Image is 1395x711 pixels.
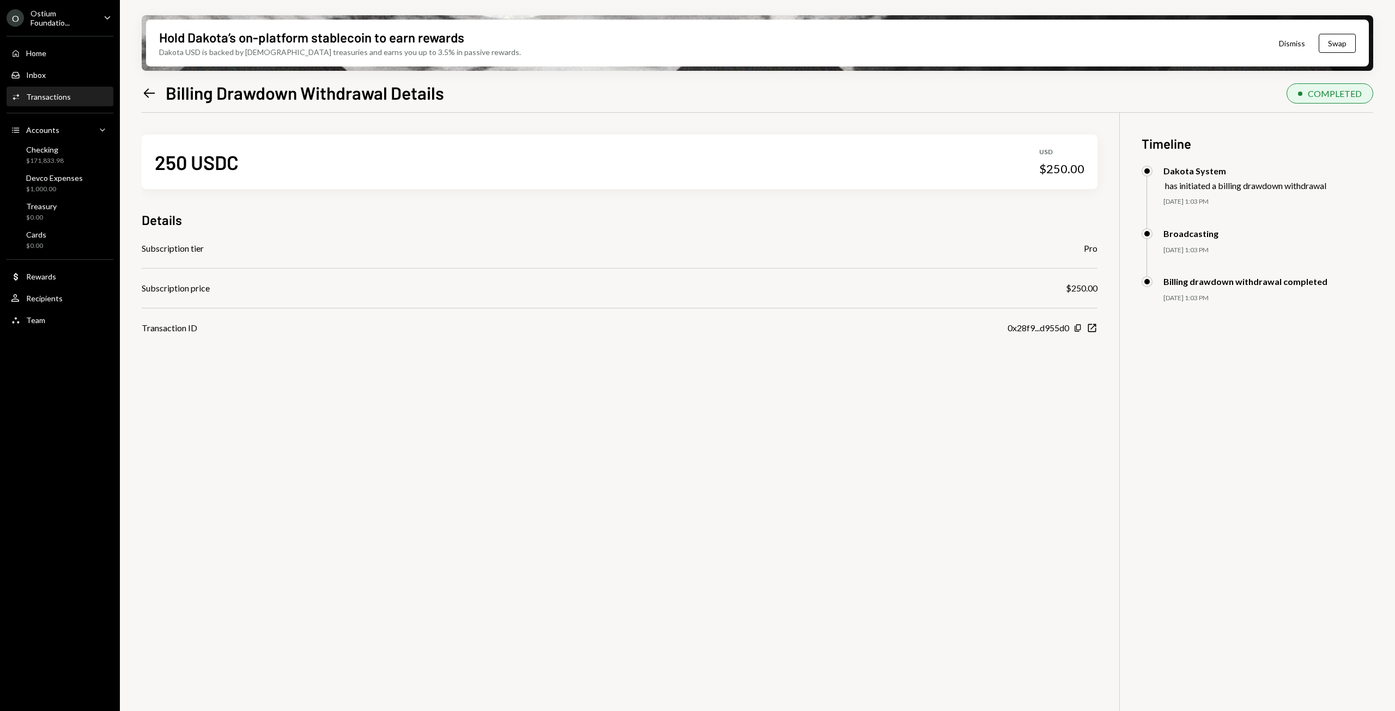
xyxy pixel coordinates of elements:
div: Rewards [26,272,56,281]
div: $1,000.00 [26,185,83,194]
div: USD [1039,148,1084,157]
div: Recipients [26,294,63,303]
div: Subscription price [142,282,210,295]
div: Inbox [26,70,46,80]
div: Home [26,48,46,58]
div: Devco Expenses [26,173,83,183]
h3: Details [142,211,182,229]
div: Subscription tier [142,242,204,255]
div: Team [26,315,45,325]
a: Cards$0.00 [7,227,113,253]
div: [DATE] 1:03 PM [1163,294,1373,303]
a: Recipients [7,288,113,308]
a: Treasury$0.00 [7,198,113,224]
a: Devco Expenses$1,000.00 [7,170,113,196]
div: Pro [1084,242,1097,255]
div: Ostium Foundatio... [31,9,95,27]
div: Treasury [26,202,57,211]
div: Broadcasting [1163,228,1218,239]
a: Home [7,43,113,63]
button: Dismiss [1265,31,1319,56]
a: Rewards [7,266,113,286]
h1: Billing Drawdown Withdrawal Details [166,82,444,104]
div: Dakota System [1163,166,1326,176]
a: Transactions [7,87,113,106]
div: [DATE] 1:03 PM [1163,197,1373,206]
div: $250.00 [1066,282,1097,295]
a: Accounts [7,120,113,139]
div: Hold Dakota’s on-platform stablecoin to earn rewards [159,28,464,46]
div: Transaction ID [142,321,197,335]
div: O [7,9,24,27]
div: $171,833.98 [26,156,64,166]
div: Transactions [26,92,71,101]
div: [DATE] 1:03 PM [1163,246,1373,255]
div: Checking [26,145,64,154]
div: 0x28f9...d955d0 [1008,321,1069,335]
button: Swap [1319,34,1356,53]
div: Dakota USD is backed by [DEMOGRAPHIC_DATA] treasuries and earns you up to 3.5% in passive rewards. [159,46,521,58]
div: Accounts [26,125,59,135]
a: Checking$171,833.98 [7,142,113,168]
div: Billing drawdown withdrawal completed [1163,276,1327,287]
div: $0.00 [26,213,57,222]
h3: Timeline [1142,135,1373,153]
div: 250 USDC [155,150,239,174]
div: has initiated a billing drawdown withdrawal [1165,180,1326,191]
a: Team [7,310,113,330]
div: $0.00 [26,241,46,251]
div: $250.00 [1039,161,1084,177]
a: Inbox [7,65,113,84]
div: Cards [26,230,46,239]
div: COMPLETED [1308,88,1362,99]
